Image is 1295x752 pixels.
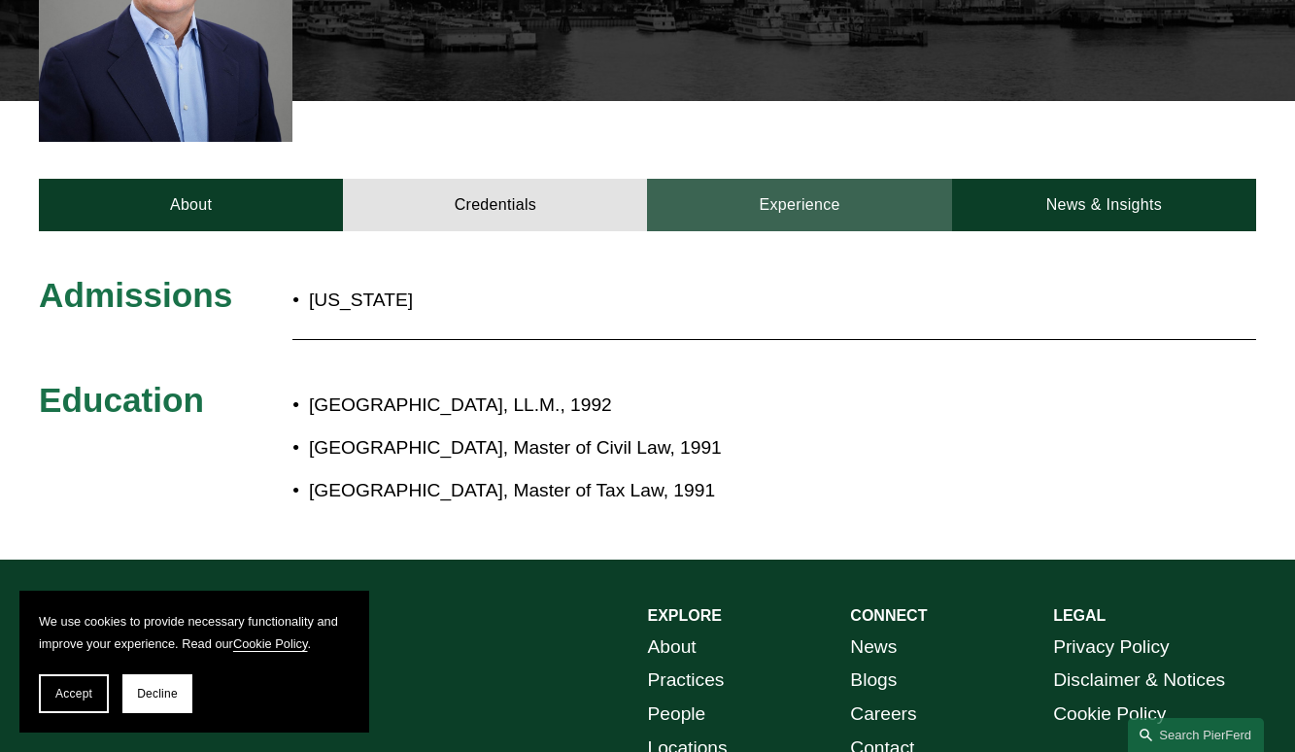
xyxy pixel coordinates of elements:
a: Experience [647,179,951,231]
a: Credentials [343,179,647,231]
strong: LEGAL [1053,607,1106,624]
p: [US_STATE] [309,284,749,318]
span: Education [39,381,204,419]
button: Accept [39,674,109,713]
a: Practices [648,664,725,698]
a: News & Insights [952,179,1256,231]
section: Cookie banner [19,591,369,733]
a: News [850,631,897,665]
a: About [648,631,697,665]
p: [GEOGRAPHIC_DATA], LL.M., 1992 [309,389,1104,423]
a: About [39,179,343,231]
strong: EXPLORE [648,607,722,624]
button: Decline [122,674,192,713]
a: People [648,698,706,732]
span: Admissions [39,276,232,314]
p: [GEOGRAPHIC_DATA], Master of Civil Law, 1991 [309,431,1104,465]
span: Decline [137,687,178,701]
a: Cookie Policy [233,636,308,651]
p: We use cookies to provide necessary functionality and improve your experience. Read our . [39,610,350,655]
strong: CONNECT [850,607,927,624]
a: Disclaimer & Notices [1053,664,1225,698]
a: Search this site [1128,718,1264,752]
a: Careers [850,698,916,732]
a: Privacy Policy [1053,631,1169,665]
a: Cookie Policy [1053,698,1166,732]
p: [GEOGRAPHIC_DATA], Master of Tax Law, 1991 [309,474,1104,508]
a: Blogs [850,664,897,698]
span: Accept [55,687,92,701]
